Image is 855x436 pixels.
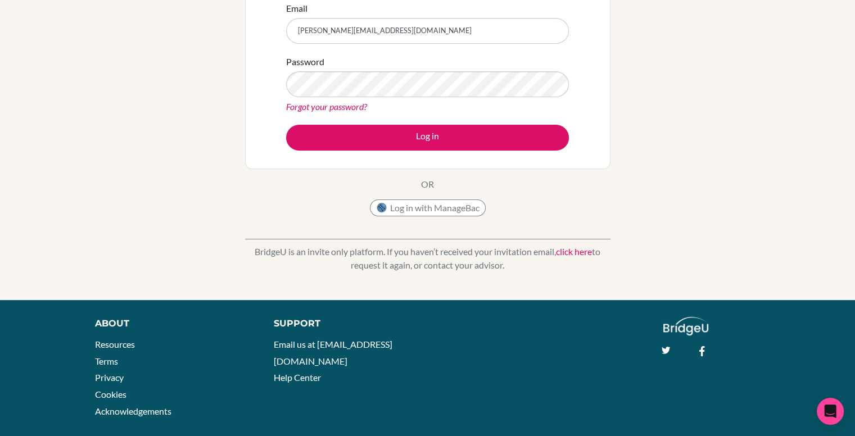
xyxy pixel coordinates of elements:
a: Forgot your password? [286,101,367,112]
a: Privacy [95,372,124,383]
a: click here [556,246,592,257]
p: BridgeU is an invite only platform. If you haven’t received your invitation email, to request it ... [245,245,610,272]
button: Log in with ManageBac [370,199,486,216]
div: Support [274,317,415,330]
a: Terms [95,356,118,366]
a: Help Center [274,372,321,383]
a: Email us at [EMAIL_ADDRESS][DOMAIN_NAME] [274,339,392,366]
a: Resources [95,339,135,349]
label: Email [286,2,307,15]
a: Acknowledgements [95,406,171,416]
div: Open Intercom Messenger [817,398,844,425]
a: Cookies [95,389,126,399]
img: logo_white@2x-f4f0deed5e89b7ecb1c2cc34c3e3d731f90f0f143d5ea2071677605dd97b5244.png [663,317,709,335]
label: Password [286,55,324,69]
div: About [95,317,248,330]
button: Log in [286,125,569,151]
p: OR [421,178,434,191]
